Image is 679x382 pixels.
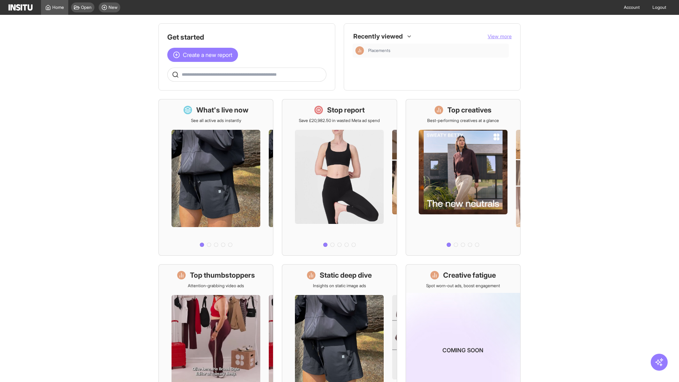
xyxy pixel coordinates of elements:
[355,46,364,55] div: Insights
[183,51,232,59] span: Create a new report
[188,283,244,289] p: Attention-grabbing video ads
[167,32,326,42] h1: Get started
[488,33,512,40] button: View more
[191,118,241,123] p: See all active ads instantly
[167,48,238,62] button: Create a new report
[109,5,117,10] span: New
[313,283,366,289] p: Insights on static image ads
[158,99,273,256] a: What's live nowSee all active ads instantly
[406,99,521,256] a: Top creativesBest-performing creatives at a glance
[488,33,512,39] span: View more
[368,48,506,53] span: Placements
[320,270,372,280] h1: Static deep dive
[299,118,380,123] p: Save £20,982.50 in wasted Meta ad spend
[368,48,390,53] span: Placements
[327,105,365,115] h1: Stop report
[52,5,64,10] span: Home
[81,5,92,10] span: Open
[447,105,492,115] h1: Top creatives
[190,270,255,280] h1: Top thumbstoppers
[282,99,397,256] a: Stop reportSave £20,982.50 in wasted Meta ad spend
[427,118,499,123] p: Best-performing creatives at a glance
[196,105,249,115] h1: What's live now
[8,4,33,11] img: Logo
